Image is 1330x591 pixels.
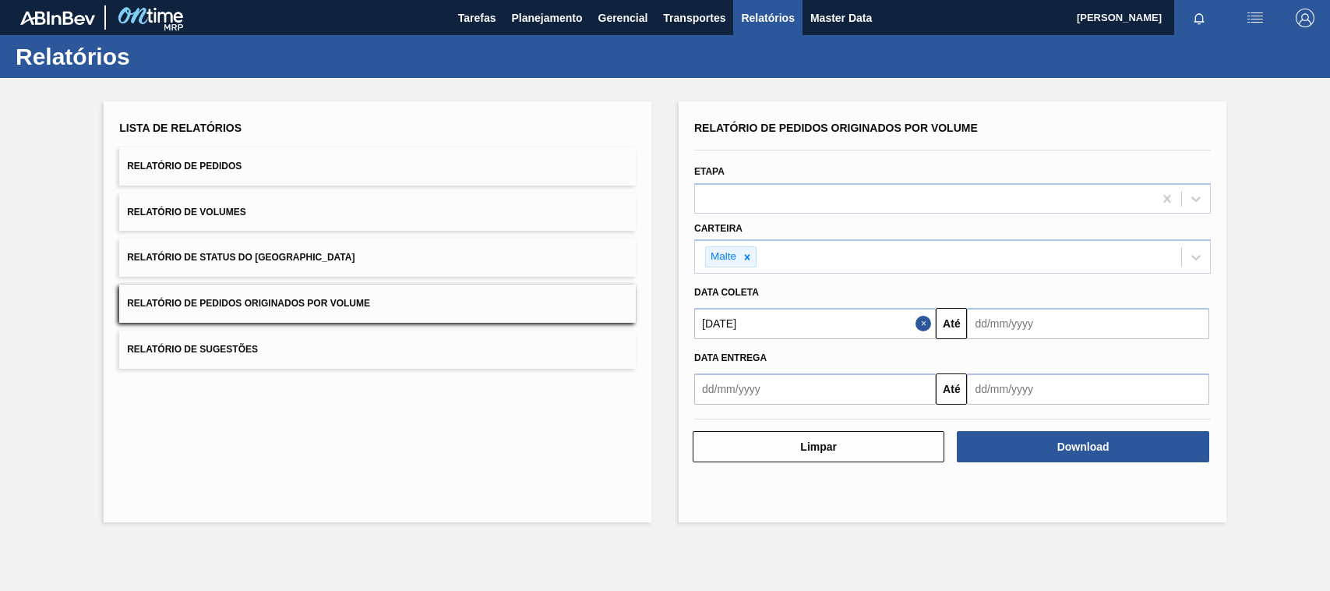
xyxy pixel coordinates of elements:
img: TNhmsLtSVTkK8tSr43FrP2fwEKptu5GPRR3wAAAABJRU5ErkJggg== [20,11,95,25]
button: Download [957,431,1208,462]
span: Master Data [810,9,872,27]
span: Planejamento [511,9,582,27]
span: Gerencial [598,9,648,27]
button: Close [915,308,936,339]
button: Relatório de Status do [GEOGRAPHIC_DATA] [119,239,636,277]
span: Relatório de Sugestões [127,344,258,355]
span: Data entrega [694,352,767,363]
img: Logout [1296,9,1314,27]
input: dd/mm/yyyy [967,308,1208,339]
span: Lista de Relatórios [119,122,242,134]
span: Tarefas [458,9,496,27]
button: Notificações [1174,7,1224,29]
label: Etapa [694,166,725,177]
button: Relatório de Pedidos [119,147,636,186]
span: Relatório de Pedidos Originados por Volume [694,122,978,134]
button: Relatório de Sugestões [119,331,636,369]
span: Relatórios [741,9,794,27]
h1: Relatórios [16,48,292,65]
img: userActions [1246,9,1265,27]
div: Malte [706,247,739,267]
span: Relatório de Volumes [127,207,245,218]
span: Data coleta [694,287,759,298]
span: Transportes [663,9,725,27]
button: Relatório de Volumes [119,193,636,232]
span: Relatório de Pedidos Originados por Volume [127,298,370,309]
label: Carteira [694,223,743,234]
span: Relatório de Pedidos [127,161,242,172]
input: dd/mm/yyyy [694,373,936,405]
button: Limpar [693,431,944,462]
input: dd/mm/yyyy [967,373,1208,405]
input: dd/mm/yyyy [694,308,936,339]
button: Relatório de Pedidos Originados por Volume [119,285,636,323]
button: Até [936,373,967,405]
button: Até [936,308,967,339]
span: Relatório de Status do [GEOGRAPHIC_DATA] [127,252,355,263]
